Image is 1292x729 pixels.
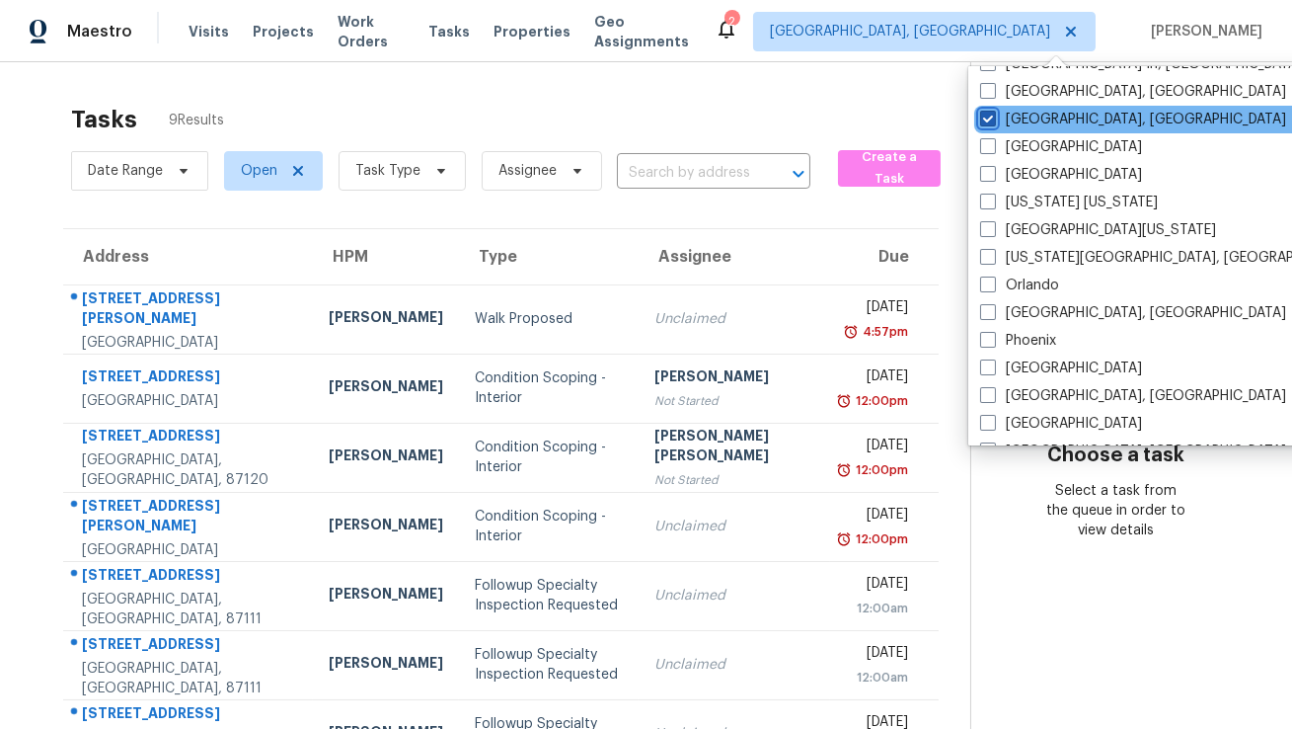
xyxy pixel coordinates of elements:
[848,146,932,192] span: Create a Task
[82,450,297,490] div: [GEOGRAPHIC_DATA], [GEOGRAPHIC_DATA], 87120
[843,322,859,342] img: Overdue Alarm Icon
[980,82,1286,102] label: [GEOGRAPHIC_DATA], [GEOGRAPHIC_DATA]
[846,297,908,322] div: [DATE]
[617,158,755,189] input: Search by address
[838,150,942,187] button: Create a Task
[980,331,1056,351] label: Phoenix
[329,445,443,470] div: [PERSON_NAME]
[846,366,908,391] div: [DATE]
[82,565,297,590] div: [STREET_ADDRESS]
[338,12,405,51] span: Work Orders
[475,507,623,546] div: Condition Scoping - Interior
[639,229,831,284] th: Assignee
[241,161,277,181] span: Open
[852,391,908,411] div: 12:00pm
[428,25,470,39] span: Tasks
[654,517,815,536] div: Unclaimed
[846,599,908,618] div: 12:00am
[846,505,908,529] div: [DATE]
[770,22,1050,41] span: [GEOGRAPHIC_DATA], [GEOGRAPHIC_DATA]
[654,655,815,675] div: Unclaimed
[846,668,908,688] div: 12:00am
[329,307,443,332] div: [PERSON_NAME]
[82,540,297,560] div: [GEOGRAPHIC_DATA]
[82,426,297,450] div: [STREET_ADDRESS]
[475,309,623,329] div: Walk Proposed
[980,165,1142,185] label: [GEOGRAPHIC_DATA]
[980,442,1286,461] label: [GEOGRAPHIC_DATA], [GEOGRAPHIC_DATA]
[980,303,1286,323] label: [GEOGRAPHIC_DATA], [GEOGRAPHIC_DATA]
[82,333,297,353] div: [GEOGRAPHIC_DATA]
[654,586,815,606] div: Unclaimed
[475,576,623,615] div: Followup Specialty Inspection Requested
[594,12,691,51] span: Geo Assignments
[329,584,443,608] div: [PERSON_NAME]
[846,436,908,460] div: [DATE]
[852,460,908,480] div: 12:00pm
[980,220,1216,240] label: [GEOGRAPHIC_DATA][US_STATE]
[82,366,297,391] div: [STREET_ADDRESS]
[82,496,297,540] div: [STREET_ADDRESS][PERSON_NAME]
[82,288,297,333] div: [STREET_ADDRESS][PERSON_NAME]
[980,276,1059,295] label: Orlando
[313,229,459,284] th: HPM
[980,386,1286,406] label: [GEOGRAPHIC_DATA], [GEOGRAPHIC_DATA]
[88,161,163,181] span: Date Range
[859,322,908,342] div: 4:57pm
[846,643,908,668] div: [DATE]
[980,193,1158,212] label: [US_STATE] [US_STATE]
[654,309,815,329] div: Unclaimed
[980,137,1142,157] label: [GEOGRAPHIC_DATA]
[852,529,908,549] div: 12:00pm
[189,22,229,41] span: Visits
[654,391,815,411] div: Not Started
[329,515,443,539] div: [PERSON_NAME]
[67,22,132,41] span: Maestro
[654,426,815,470] div: [PERSON_NAME] [PERSON_NAME]
[475,645,623,685] div: Followup Specialty Inspection Requested
[475,438,623,477] div: Condition Scoping - Interior
[82,703,297,728] div: [STREET_ADDRESS]
[475,368,623,408] div: Condition Scoping - Interior
[498,161,557,181] span: Assignee
[980,110,1286,129] label: [GEOGRAPHIC_DATA], [GEOGRAPHIC_DATA]
[82,391,297,411] div: [GEOGRAPHIC_DATA]
[846,574,908,599] div: [DATE]
[980,359,1142,378] label: [GEOGRAPHIC_DATA]
[82,590,297,629] div: [GEOGRAPHIC_DATA], [GEOGRAPHIC_DATA], 87111
[654,470,815,490] div: Not Started
[355,161,420,181] span: Task Type
[253,22,314,41] span: Projects
[329,653,443,678] div: [PERSON_NAME]
[980,414,1142,434] label: [GEOGRAPHIC_DATA]
[82,634,297,659] div: [STREET_ADDRESS]
[71,110,137,129] h2: Tasks
[82,659,297,698] div: [GEOGRAPHIC_DATA], [GEOGRAPHIC_DATA], 87111
[836,460,852,480] img: Overdue Alarm Icon
[654,366,815,391] div: [PERSON_NAME]
[329,376,443,401] div: [PERSON_NAME]
[836,391,852,411] img: Overdue Alarm Icon
[785,160,812,188] button: Open
[836,529,852,549] img: Overdue Alarm Icon
[63,229,313,284] th: Address
[1044,481,1188,540] div: Select a task from the queue in order to view details
[494,22,570,41] span: Properties
[169,111,224,130] span: 9 Results
[1047,445,1184,465] h3: Choose a task
[830,229,939,284] th: Due
[459,229,639,284] th: Type
[1143,22,1262,41] span: [PERSON_NAME]
[724,12,738,32] div: 2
